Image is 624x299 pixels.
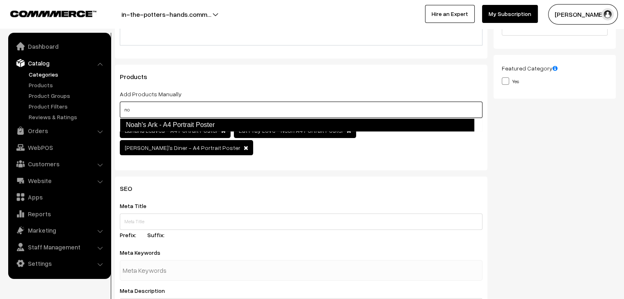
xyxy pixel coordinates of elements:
a: COMMMERCE [10,8,82,18]
label: Meta Title [120,202,156,210]
a: Marketing [10,223,108,238]
button: [PERSON_NAME]… [548,4,618,25]
a: Noah's Ark - A4 Portrait Poster [120,118,474,131]
a: Dashboard [10,39,108,54]
a: Website [10,173,108,188]
a: Orders [10,123,108,138]
a: Product Filters [27,102,108,111]
a: Product Groups [27,91,108,100]
label: Suffix: [147,231,174,239]
a: Apps [10,190,108,204]
a: Hire an Expert [425,5,475,23]
input: Select Products (Type and search) [120,102,482,118]
a: Reviews & Ratings [27,113,108,121]
a: Categories [27,70,108,79]
a: Customers [10,156,108,171]
a: Staff Management [10,240,108,254]
a: Products [27,81,108,89]
label: Meta Description [120,286,175,295]
a: Reports [10,206,108,221]
a: Settings [10,256,108,271]
span: Products [120,72,157,81]
a: Catalog [10,56,108,70]
span: [PERSON_NAME]'s Diner - A4 Portrait Poster [125,144,240,151]
label: Add Products Manually [120,90,182,98]
span: SEO [120,184,142,193]
a: WebPOS [10,140,108,155]
input: Meta Title [120,213,482,230]
img: COMMMERCE [10,11,96,17]
a: My Subscription [482,5,538,23]
label: Yes [502,77,519,85]
label: Featured Category [502,64,558,72]
label: Meta Keywords [120,248,170,257]
img: user [601,8,614,20]
input: Meta Keywords [123,262,208,279]
button: in-the-potters-hands.comm… [93,4,240,25]
label: Prefix: [120,231,146,239]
